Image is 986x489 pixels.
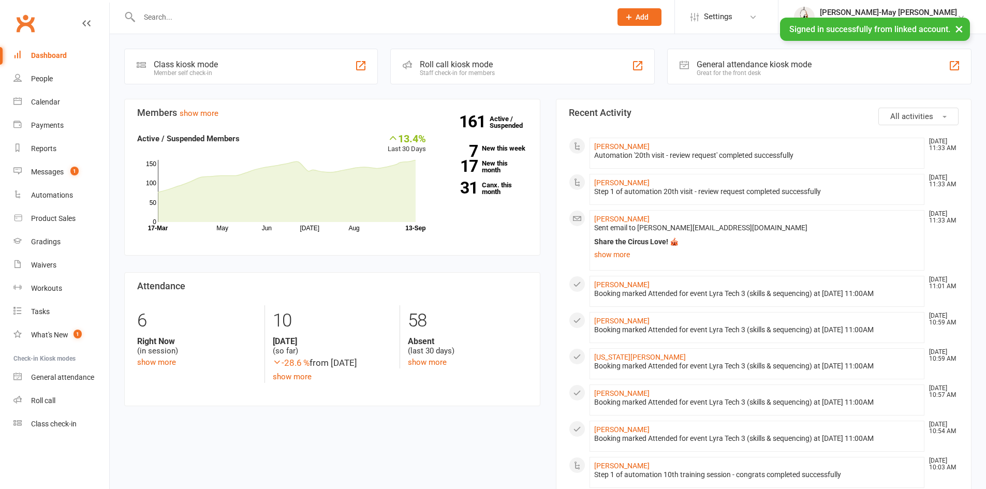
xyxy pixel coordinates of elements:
[594,224,807,232] span: Sent email to [PERSON_NAME][EMAIL_ADDRESS][DOMAIN_NAME]
[31,284,62,292] div: Workouts
[13,254,109,277] a: Waivers
[137,108,527,118] h3: Members
[273,358,310,368] span: -28.6 %
[273,336,392,346] strong: [DATE]
[70,167,79,175] span: 1
[31,191,73,199] div: Automations
[924,313,958,326] time: [DATE] 10:59 AM
[137,281,527,291] h3: Attendance
[408,305,527,336] div: 58
[13,91,109,114] a: Calendar
[442,158,478,174] strong: 17
[13,366,109,389] a: General attendance kiosk mode
[154,60,218,69] div: Class kiosk mode
[180,109,218,118] a: show more
[820,17,957,26] div: The Social Circus Pty Ltd
[31,214,76,223] div: Product Sales
[13,44,109,67] a: Dashboard
[924,349,958,362] time: [DATE] 10:59 AM
[273,372,312,381] a: show more
[420,69,495,77] div: Staff check-in for members
[594,317,650,325] a: [PERSON_NAME]
[594,280,650,289] a: [PERSON_NAME]
[137,305,257,336] div: 6
[950,18,968,40] button: ×
[459,114,490,129] strong: 161
[13,389,109,412] a: Roll call
[697,69,812,77] div: Great for the front desk
[789,24,950,34] span: Signed in successfully from linked account.
[594,389,650,397] a: [PERSON_NAME]
[924,421,958,435] time: [DATE] 10:54 AM
[137,336,257,356] div: (in session)
[594,187,920,196] div: Step 1 of automation 20th visit - review request completed successfully
[878,108,959,125] button: All activities
[924,385,958,398] time: [DATE] 10:57 AM
[408,336,527,346] strong: Absent
[420,60,495,69] div: Roll call kiosk mode
[594,179,650,187] a: [PERSON_NAME]
[594,247,920,262] a: show more
[594,398,920,407] div: Booking marked Attended for event Lyra Tech 3 (skills & sequencing) at [DATE] 11:00AM
[13,207,109,230] a: Product Sales
[442,180,478,196] strong: 31
[704,5,732,28] span: Settings
[594,238,920,246] div: Share the Circus Love! 🎪
[31,396,55,405] div: Roll call
[31,261,56,269] div: Waivers
[31,51,67,60] div: Dashboard
[820,8,957,17] div: [PERSON_NAME]-May [PERSON_NAME]
[442,143,478,159] strong: 7
[924,457,958,471] time: [DATE] 10:03 AM
[136,10,604,24] input: Search...
[73,330,82,338] span: 1
[442,160,527,173] a: 17New this month
[594,434,920,443] div: Booking marked Attended for event Lyra Tech 3 (skills & sequencing) at [DATE] 11:00AM
[13,300,109,323] a: Tasks
[137,358,176,367] a: show more
[794,7,815,27] img: thumb_image1735801805.png
[617,8,661,26] button: Add
[594,353,686,361] a: [US_STATE][PERSON_NAME]
[13,412,109,436] a: Class kiosk mode
[924,138,958,152] time: [DATE] 11:33 AM
[12,10,38,36] a: Clubworx
[569,108,959,118] h3: Recent Activity
[31,168,64,176] div: Messages
[13,114,109,137] a: Payments
[31,331,68,339] div: What's New
[13,160,109,184] a: Messages 1
[13,230,109,254] a: Gradings
[388,132,426,155] div: Last 30 Days
[31,121,64,129] div: Payments
[31,238,61,246] div: Gradings
[594,462,650,470] a: [PERSON_NAME]
[594,425,650,434] a: [PERSON_NAME]
[31,98,60,106] div: Calendar
[594,142,650,151] a: [PERSON_NAME]
[273,356,392,370] div: from [DATE]
[13,184,109,207] a: Automations
[31,373,94,381] div: General attendance
[137,336,257,346] strong: Right Now
[594,151,920,160] div: Automation '20th visit - review request' completed successfully
[594,362,920,371] div: Booking marked Attended for event Lyra Tech 3 (skills & sequencing) at [DATE] 11:00AM
[408,336,527,356] div: (last 30 days)
[154,69,218,77] div: Member self check-in
[594,289,920,298] div: Booking marked Attended for event Lyra Tech 3 (skills & sequencing) at [DATE] 11:00AM
[137,134,240,143] strong: Active / Suspended Members
[408,358,447,367] a: show more
[890,112,933,121] span: All activities
[924,211,958,224] time: [DATE] 11:33 AM
[490,108,535,137] a: 161Active / Suspended
[31,144,56,153] div: Reports
[13,323,109,347] a: What's New1
[31,420,77,428] div: Class check-in
[273,336,392,356] div: (so far)
[594,325,920,334] div: Booking marked Attended for event Lyra Tech 3 (skills & sequencing) at [DATE] 11:00AM
[388,132,426,144] div: 13.4%
[31,307,50,316] div: Tasks
[594,470,920,479] div: Step 1 of automation 10th training session - congrats completed successfully
[442,145,527,152] a: 7New this week
[13,277,109,300] a: Workouts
